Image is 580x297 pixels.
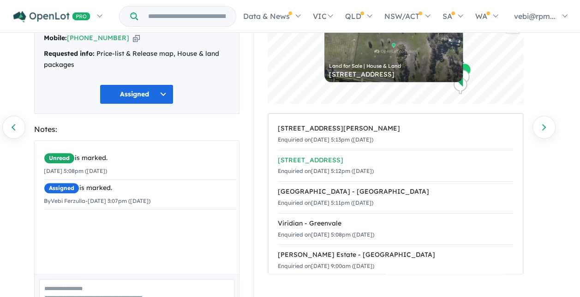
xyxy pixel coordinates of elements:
[278,155,514,166] div: [STREET_ADDRESS]
[278,167,374,174] small: Enquiried on [DATE] 5:12pm ([DATE])
[44,197,150,204] small: By Vebi Ferzulla - [DATE] 3:07pm ([DATE])
[455,70,469,87] div: Map marker
[34,123,239,136] div: Notes:
[13,11,90,23] img: Openlot PRO Logo White
[278,199,373,206] small: Enquiried on [DATE] 5:11pm ([DATE])
[278,262,374,269] small: Enquiried on [DATE] 9:00am ([DATE])
[133,33,140,43] button: Copy
[278,218,514,229] div: Viridian - Greenvale
[453,77,467,95] div: Map marker
[44,34,67,42] strong: Mobile:
[278,244,514,277] a: [PERSON_NAME] Estate - [GEOGRAPHIC_DATA]Enquiried on[DATE] 9:00am ([DATE])
[44,153,75,164] span: Unread
[67,34,129,42] a: [PHONE_NUMBER]
[278,186,514,197] div: [GEOGRAPHIC_DATA] - [GEOGRAPHIC_DATA]
[324,13,463,82] a: IN PLANNING Land for Sale | House & Land [STREET_ADDRESS]
[329,71,458,77] div: [STREET_ADDRESS]
[278,181,514,214] a: [GEOGRAPHIC_DATA] - [GEOGRAPHIC_DATA]Enquiried on[DATE] 5:11pm ([DATE])
[44,49,95,58] strong: Requested info:
[514,12,556,21] span: vebi@rpm...
[278,136,373,143] small: Enquiried on [DATE] 5:13pm ([DATE])
[457,63,471,80] div: Map marker
[44,183,237,194] div: is marked.
[140,6,234,26] input: Try estate name, suburb, builder or developer
[44,183,79,194] span: Assigned
[452,59,466,76] div: Map marker
[44,48,230,71] div: Price-list & Release map, House & land packages
[278,123,514,134] div: [STREET_ADDRESS][PERSON_NAME]
[329,64,458,69] div: Land for Sale | House & Land
[278,213,514,245] a: Viridian - GreenvaleEnquiried on[DATE] 5:08pm ([DATE])
[44,167,107,174] small: [DATE] 5:08pm ([DATE])
[278,231,374,238] small: Enquiried on [DATE] 5:08pm ([DATE])
[278,119,514,150] a: [STREET_ADDRESS][PERSON_NAME]Enquiried on[DATE] 5:13pm ([DATE])
[100,84,173,104] button: Assigned
[44,153,237,164] div: is marked.
[278,150,514,182] a: [STREET_ADDRESS]Enquiried on[DATE] 5:12pm ([DATE])
[278,249,514,261] div: [PERSON_NAME] Estate - [GEOGRAPHIC_DATA]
